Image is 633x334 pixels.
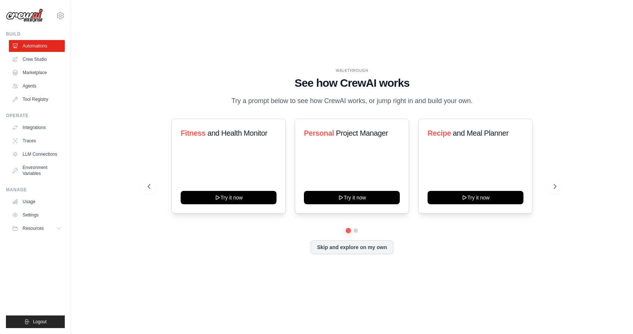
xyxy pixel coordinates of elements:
[336,129,388,137] span: Project Manager
[6,187,65,193] div: Manage
[9,196,65,208] a: Usage
[228,96,476,106] p: Try a prompt below to see how CrewAI works, or jump right in and build your own.
[9,67,65,79] a: Marketplace
[148,76,556,90] h1: See how CrewAI works
[6,113,65,119] div: Operate
[9,53,65,65] a: Crew Studio
[181,129,205,137] span: Fitness
[311,240,393,254] button: Skip and explore on my own
[9,93,65,105] a: Tool Registry
[9,209,65,221] a: Settings
[453,129,508,137] span: and Meal Planner
[181,191,277,204] button: Try it now
[9,80,65,92] a: Agents
[9,162,65,179] a: Environment Variables
[207,129,267,137] span: and Health Monitor
[9,148,65,160] a: LLM Connections
[9,135,65,147] a: Traces
[9,40,65,52] a: Automations
[9,222,65,234] button: Resources
[9,122,65,133] a: Integrations
[6,31,65,37] div: Build
[6,315,65,328] button: Logout
[148,68,556,73] div: WALKTHROUGH
[33,319,47,325] span: Logout
[6,9,43,23] img: Logo
[304,191,400,204] button: Try it now
[23,225,44,231] span: Resources
[428,191,523,204] button: Try it now
[304,129,334,137] span: Personal
[428,129,451,137] span: Recipe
